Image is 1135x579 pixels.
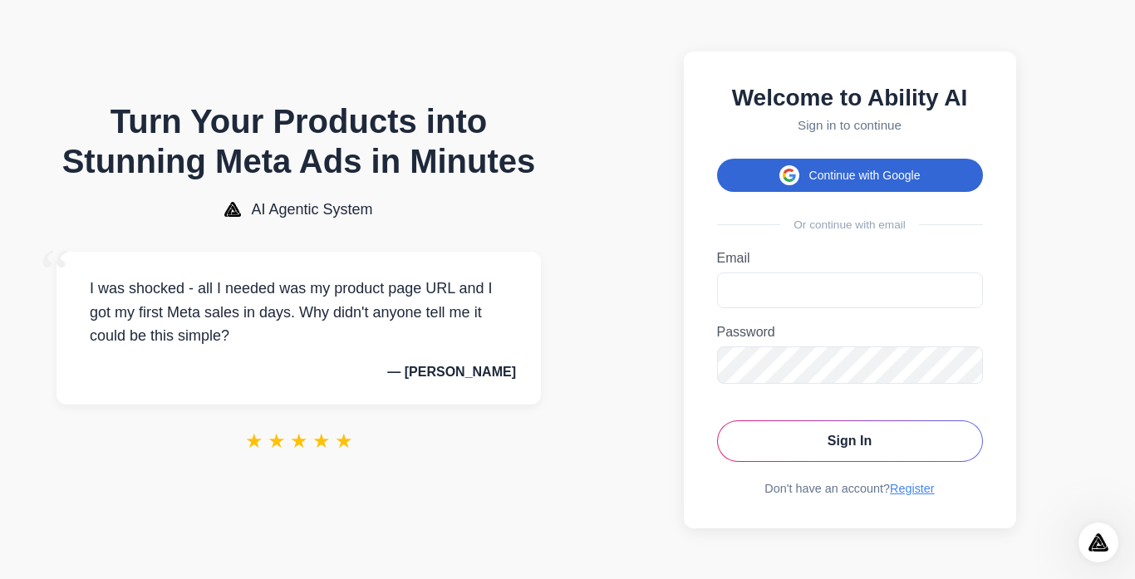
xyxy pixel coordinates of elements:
span: ★ [245,429,263,453]
h2: Welcome to Ability AI [717,85,983,111]
span: ★ [335,429,353,453]
span: ★ [268,429,286,453]
h1: Turn Your Products into Stunning Meta Ads in Minutes [57,101,541,181]
p: Sign in to continue [717,118,983,132]
div: Don't have an account? [717,482,983,495]
iframe: Intercom live chat [1078,523,1118,562]
span: “ [40,235,70,311]
span: ★ [312,429,331,453]
button: Continue with Google [717,159,983,192]
div: Or continue with email [717,218,983,231]
label: Email [717,251,983,266]
label: Password [717,325,983,340]
button: Sign In [717,420,983,462]
img: AI Agentic System Logo [224,202,241,217]
span: AI Agentic System [251,201,372,218]
p: I was shocked - all I needed was my product page URL and I got my first Meta sales in days. Why d... [81,277,516,348]
span: ★ [290,429,308,453]
p: — [PERSON_NAME] [81,365,516,380]
a: Register [890,482,935,495]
